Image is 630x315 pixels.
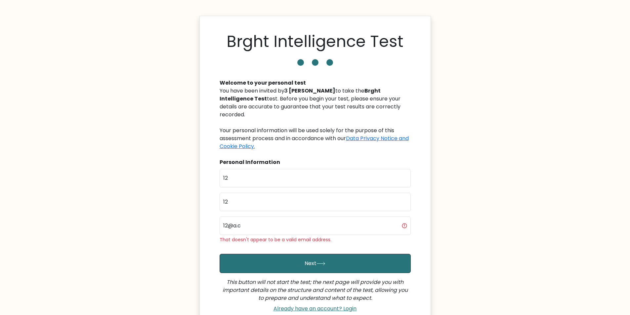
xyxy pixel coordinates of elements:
input: First name [220,169,411,187]
input: Email [220,217,411,235]
div: Personal Information [220,158,411,166]
b: Brght Intelligence Test [220,87,381,102]
i: This button will not start the test; the next page will provide you with important details on the... [223,278,408,302]
input: Last name [220,193,411,211]
button: Next [220,254,411,273]
h1: Brght Intelligence Test [227,32,403,51]
div: That doesn't appear to be a valid email address. [220,236,411,243]
b: З [PERSON_NAME] [284,87,335,95]
a: Already have an account? Login [271,305,359,312]
div: Welcome to your personal test [220,79,411,87]
div: You have been invited by to take the test. Before you begin your test, please ensure your details... [220,87,411,150]
a: Data Privacy Notice and Cookie Policy. [220,135,409,150]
